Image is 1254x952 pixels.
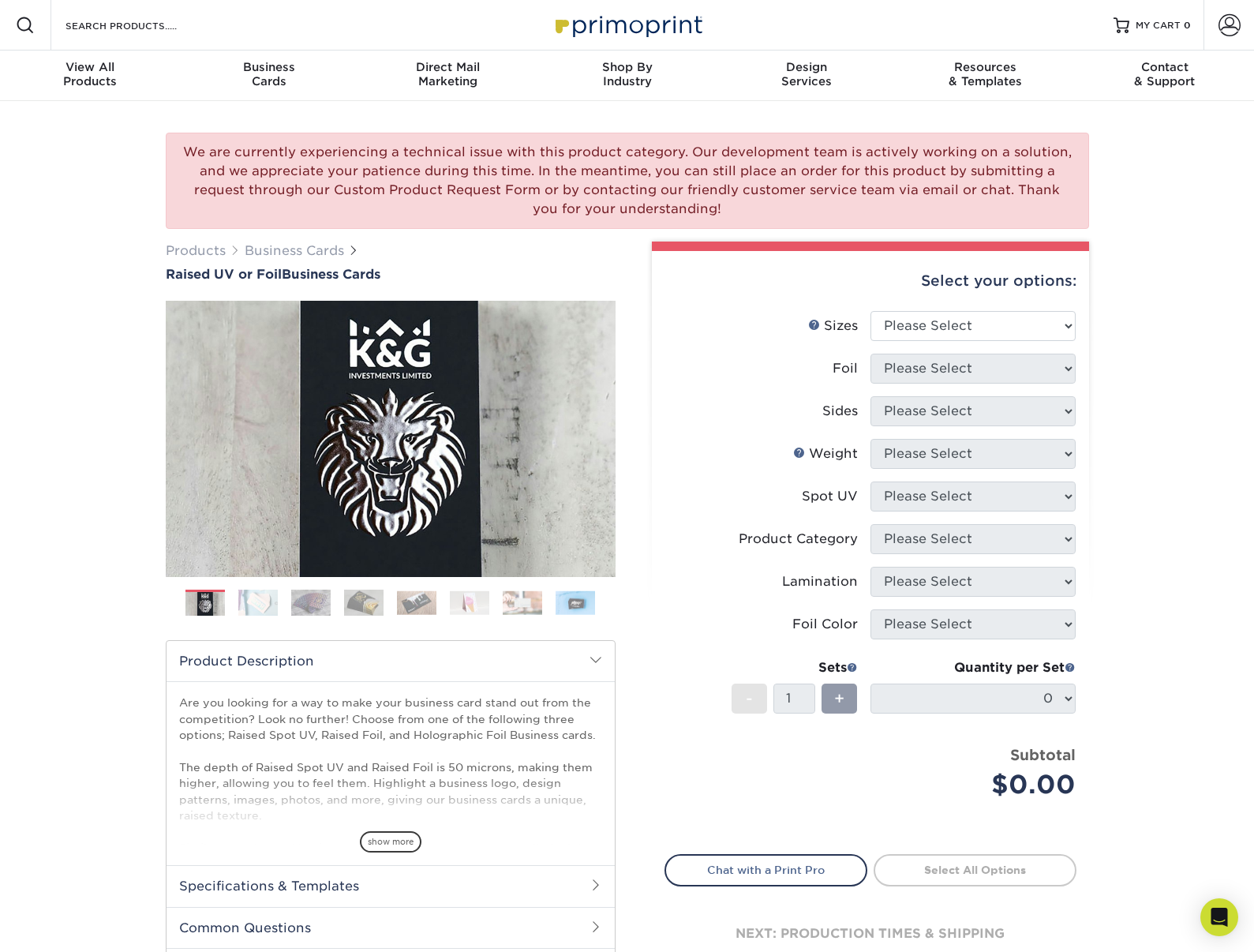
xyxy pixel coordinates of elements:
[1200,898,1238,936] div: Open Intercom Messenger
[822,402,858,421] div: Sides
[166,133,1089,229] div: We are currently experiencing a technical issue with this product category. Our development team ...
[537,51,717,101] a: Shop ByIndustry
[167,641,615,681] h2: Product Description
[808,317,858,335] div: Sizes
[1136,19,1181,32] span: MY CART
[537,60,717,74] span: Shop By
[166,214,616,664] img: Raised UV or Foil 01
[556,590,595,615] img: Business Cards 08
[834,687,844,710] span: +
[664,854,867,886] a: Chat with a Print Pro
[179,51,358,101] a: BusinessCards
[167,907,615,948] h2: Common Questions
[503,590,542,615] img: Business Cards 07
[782,572,858,591] div: Lamination
[1075,51,1254,101] a: Contact& Support
[1184,20,1191,31] span: 0
[792,615,858,634] div: Foil Color
[185,584,225,624] img: Business Cards 01
[739,530,858,549] div: Product Category
[882,766,1076,804] div: $0.00
[64,16,218,35] input: SEARCH PRODUCTS.....
[179,60,358,88] div: Cards
[537,60,717,88] div: Industry
[291,589,331,617] img: Business Cards 03
[717,60,896,88] div: Services
[874,854,1076,886] a: Select All Options
[896,60,1075,74] span: Resources
[358,60,537,74] span: Direct Mail
[358,51,537,101] a: Direct MailMarketing
[732,658,858,677] div: Sets
[397,590,436,615] img: Business Cards 05
[360,831,421,853] span: show more
[664,251,1076,311] div: Select your options:
[4,904,134,946] iframe: Google Customer Reviews
[793,444,858,463] div: Weight
[344,589,384,617] img: Business Cards 04
[166,243,226,258] a: Products
[450,590,489,615] img: Business Cards 06
[870,658,1076,677] div: Quantity per Set
[1075,60,1254,88] div: & Support
[717,60,896,74] span: Design
[245,243,344,258] a: Business Cards
[802,487,858,506] div: Spot UV
[548,8,706,42] img: Primoprint
[238,589,278,617] img: Business Cards 02
[1010,746,1076,763] strong: Subtotal
[746,687,753,710] span: -
[833,359,858,378] div: Foil
[896,60,1075,88] div: & Templates
[358,60,537,88] div: Marketing
[179,60,358,74] span: Business
[166,267,282,282] span: Raised UV or Foil
[717,51,896,101] a: DesignServices
[166,267,616,282] h1: Business Cards
[167,865,615,906] h2: Specifications & Templates
[896,51,1075,101] a: Resources& Templates
[166,267,616,282] a: Raised UV or FoilBusiness Cards
[1075,60,1254,74] span: Contact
